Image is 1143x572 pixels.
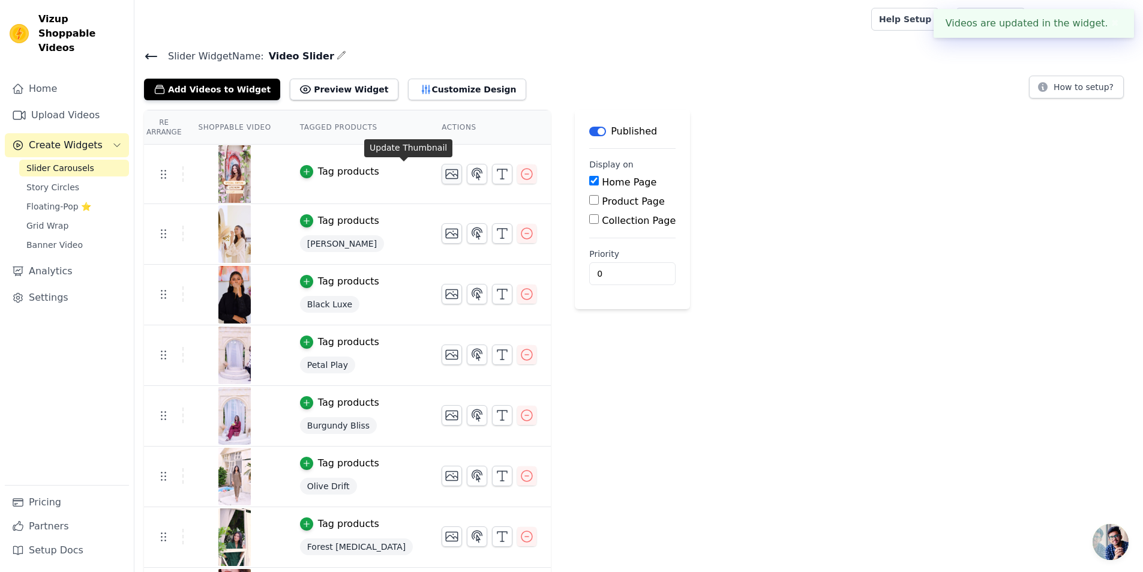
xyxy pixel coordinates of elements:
span: Petal Play [300,357,355,373]
span: Vizup Shoppable Videos [38,12,124,55]
button: Add Videos to Widget [144,79,280,100]
a: Setup Docs [5,538,129,562]
div: Edit Name [337,48,346,64]
img: vizup-images-2af0.jpg [218,205,251,263]
a: Book Demo [956,8,1025,31]
span: Floating-Pop ⭐ [26,200,91,212]
a: How to setup? [1029,84,1124,95]
div: Tag products [318,396,379,410]
a: Help Setup [871,8,939,31]
span: Video Slider [264,49,334,64]
label: Priority [589,248,676,260]
span: Slider Widget Name: [158,49,264,64]
button: Preview Widget [290,79,398,100]
button: Change Thumbnail [442,526,462,547]
span: Burgundy Bliss [300,417,377,434]
button: Tag products [300,335,379,349]
span: Grid Wrap [26,220,68,232]
button: Customize Design [408,79,526,100]
div: Tag products [318,517,379,531]
button: Create Widgets [5,133,129,157]
button: Close [1108,16,1122,31]
div: Tag products [318,214,379,228]
img: vizup-images-a053.jpg [218,508,251,566]
button: Tag products [300,214,379,228]
a: Analytics [5,259,129,283]
div: Tag products [318,164,379,179]
div: Tag products [318,456,379,471]
img: vizup-images-be43.jpg [218,387,251,445]
legend: Display on [589,158,634,170]
a: Banner Video [19,236,129,253]
span: Story Circles [26,181,79,193]
a: Upload Videos [5,103,129,127]
th: Shoppable Video [184,110,285,145]
a: Partners [5,514,129,538]
button: Change Thumbnail [442,223,462,244]
span: Black Luxe [300,296,359,313]
span: Banner Video [26,239,83,251]
p: Published [611,124,657,139]
img: reel-preview-sachi-vera.myshopify.com-3723486795624431515_74746672557.jpeg [218,145,251,203]
button: Tag products [300,517,379,531]
button: Change Thumbnail [442,345,462,365]
button: Change Thumbnail [442,164,462,184]
a: Pricing [5,490,129,514]
span: Olive Drift [300,478,357,495]
button: Change Thumbnail [442,284,462,304]
button: Tag products [300,274,379,289]
a: Slider Carousels [19,160,129,176]
button: Change Thumbnail [442,405,462,426]
button: Tag products [300,456,379,471]
th: Tagged Products [286,110,427,145]
button: S [PERSON_NAME] [1035,8,1133,30]
a: Floating-Pop ⭐ [19,198,129,215]
div: Tag products [318,335,379,349]
span: Forest [MEDICAL_DATA] [300,538,413,555]
label: Product Page [602,196,665,207]
p: [PERSON_NAME] [1054,8,1133,30]
a: Grid Wrap [19,217,129,234]
img: vizup-images-4594.jpg [218,266,251,324]
button: Change Thumbnail [442,466,462,486]
th: Re Arrange [144,110,184,145]
a: Home [5,77,129,101]
button: How to setup? [1029,76,1124,98]
img: vizup-images-53c4.jpg [218,448,251,505]
div: Open chat [1093,524,1129,560]
div: Tag products [318,274,379,289]
img: vizup-images-7925.jpg [218,327,251,384]
img: Vizup [10,24,29,43]
div: Videos are updated in the widget. [934,9,1134,38]
button: Tag products [300,396,379,410]
label: Home Page [602,176,656,188]
a: Story Circles [19,179,129,196]
button: Tag products [300,164,379,179]
label: Collection Page [602,215,676,226]
th: Actions [427,110,551,145]
span: Slider Carousels [26,162,94,174]
span: [PERSON_NAME] [300,235,384,252]
a: Settings [5,286,129,310]
span: Create Widgets [29,138,103,152]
